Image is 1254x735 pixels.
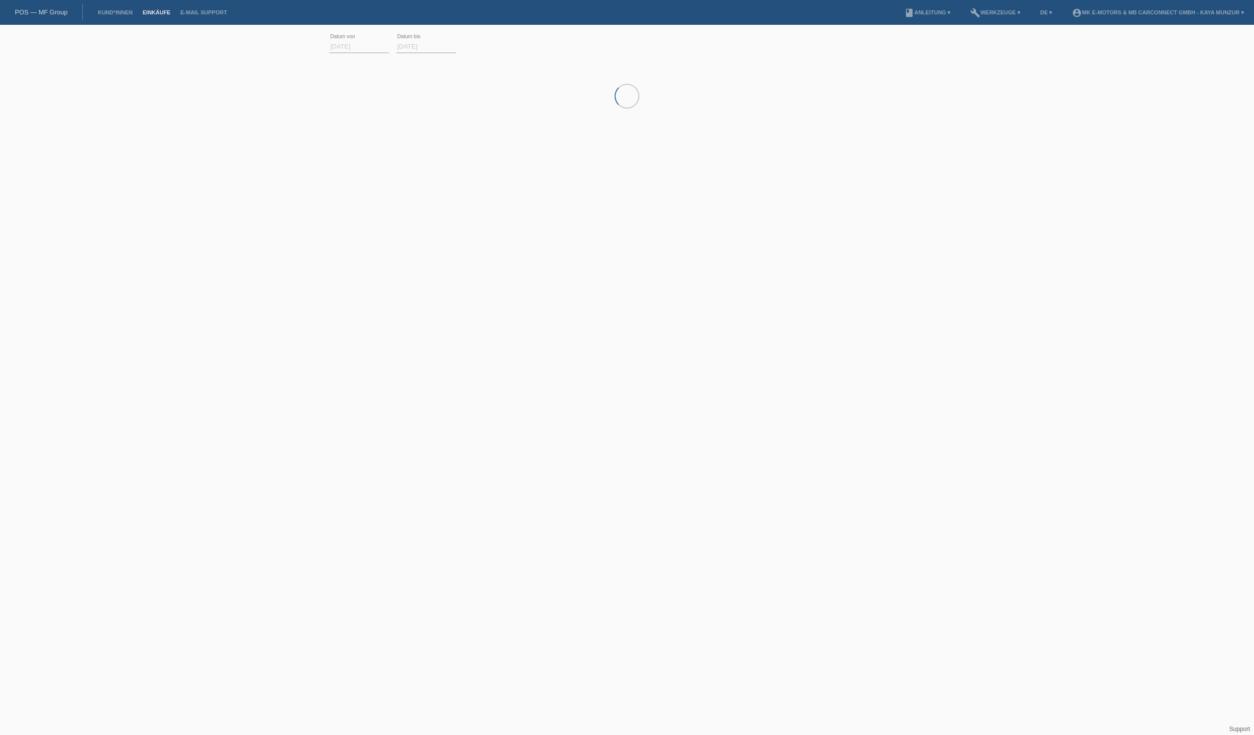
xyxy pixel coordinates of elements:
[899,9,955,15] a: bookAnleitung ▾
[1072,8,1082,18] i: account_circle
[93,9,137,15] a: Kund*innen
[1035,9,1057,15] a: DE ▾
[1229,726,1250,733] a: Support
[904,8,914,18] i: book
[965,9,1025,15] a: buildWerkzeuge ▾
[1067,9,1249,15] a: account_circleMK E-MOTORS & MB CarConnect GmbH - Kaya Munzur ▾
[15,8,67,16] a: POS — MF Group
[137,9,175,15] a: Einkäufe
[970,8,980,18] i: build
[176,9,232,15] a: E-Mail Support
